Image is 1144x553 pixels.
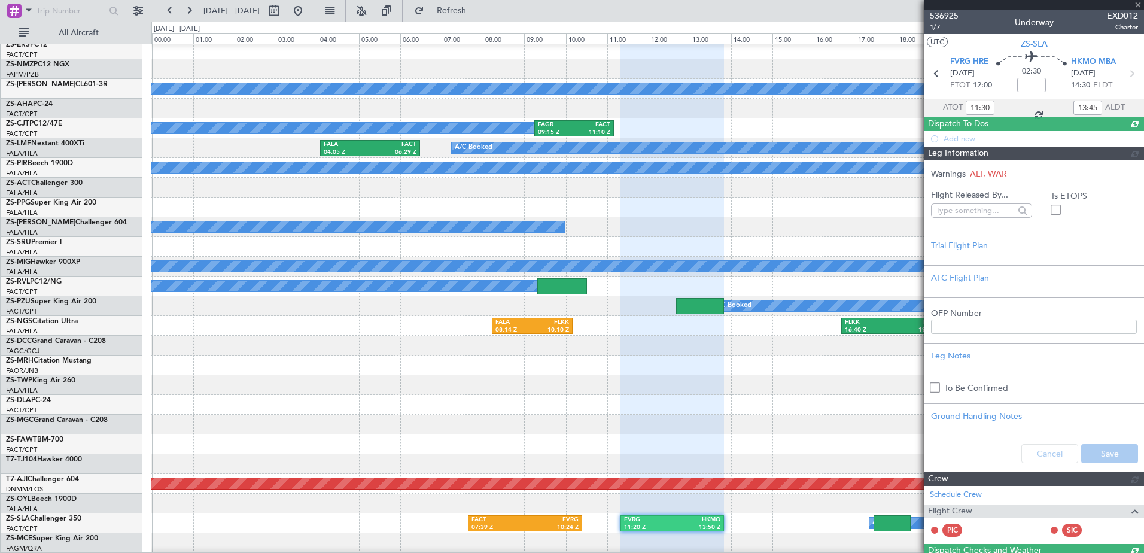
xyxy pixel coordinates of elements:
span: ZS-ACT [6,180,31,187]
a: ZS-[PERSON_NAME]Challenger 604 [6,219,127,226]
a: FAGM/QRA [6,544,42,553]
a: T7-AJIChallenger 604 [6,476,79,483]
span: 12:00 [973,80,992,92]
div: 11:20 Z [624,524,673,532]
div: 09:15 Z [538,129,574,137]
div: 10:24 Z [525,524,578,532]
span: Refresh [427,7,477,15]
span: HKMO MBA [1071,56,1116,68]
span: ZS-PZU [6,298,31,305]
div: Underway [1015,16,1054,29]
span: [DATE] [1071,68,1096,80]
div: FVRG [624,516,673,524]
span: ALDT [1105,102,1125,114]
div: 14:00 [731,33,772,44]
a: ZS-RVLPC12/NG [6,278,62,285]
div: FVRG [525,516,578,524]
div: HKMO [672,516,720,524]
span: ZS-[PERSON_NAME] [6,219,75,226]
span: ZS-NGS [6,318,32,325]
span: 14:30 [1071,80,1090,92]
a: ZS-DLAPC-24 [6,397,51,404]
div: 07:00 [442,33,483,44]
a: ZS-MCESuper King Air 200 [6,535,98,542]
a: FALA/HLA [6,208,38,217]
div: 06:00 [400,33,442,44]
span: [DATE] [950,68,975,80]
a: ZS-TWPKing Air 260 [6,377,75,384]
a: ZS-OYLBeech 1900D [6,496,77,503]
a: FACT/CPT [6,129,37,138]
span: ZS-AHA [6,101,33,108]
button: All Aircraft [13,23,130,42]
a: FALA/HLA [6,327,38,336]
span: ZS-ERS [6,41,30,48]
a: FACT/CPT [6,307,37,316]
input: Trip Number [36,2,105,20]
a: ZS-MGCGrand Caravan - C208 [6,417,108,424]
span: ZS-SLA [1021,38,1048,50]
div: FALA [495,318,532,327]
span: T7-AJI [6,476,28,483]
div: 16:00 [814,33,855,44]
span: ZS-PPG [6,199,31,206]
div: A/C Booked [872,514,910,532]
div: 05:00 [359,33,400,44]
span: Charter [1107,22,1138,32]
a: ZS-PIRBeech 1900D [6,160,73,167]
div: 07:39 Z [471,524,525,532]
span: ATOT [943,102,963,114]
span: ZS-SRU [6,239,31,246]
div: FALA [324,141,370,149]
span: ZS-[PERSON_NAME] [6,81,75,88]
div: 18:00 [897,33,938,44]
a: ZS-ACTChallenger 300 [6,180,83,187]
div: FACT [574,121,610,129]
a: FALA/HLA [6,268,38,276]
a: ZS-CJTPC12/47E [6,120,62,127]
span: ELDT [1093,80,1112,92]
span: ZS-MIG [6,259,31,266]
div: 06:29 Z [370,148,416,157]
div: 04:00 [318,33,359,44]
a: ZS-NGSCitation Ultra [6,318,78,325]
div: FAGR [538,121,574,129]
span: ZS-SLA [6,515,30,522]
a: ZS-SLAChallenger 350 [6,515,81,522]
a: FACT/CPT [6,406,37,415]
a: DNMM/LOS [6,485,43,494]
span: 536925 [930,10,959,22]
a: FAOR/JNB [6,366,38,375]
a: ZS-LMFNextant 400XTi [6,140,84,147]
div: 13:50 Z [672,524,720,532]
a: FACT/CPT [6,445,37,454]
div: 10:00 [566,33,607,44]
a: ZS-PZUSuper King Air 200 [6,298,96,305]
div: A/C Booked [714,297,751,315]
div: FACT [471,516,525,524]
span: ZS-MCE [6,535,32,542]
div: 19:08 Z [892,326,940,335]
span: ZS-DCC [6,338,32,345]
div: 16:40 Z [845,326,893,335]
div: [DATE] - [DATE] [154,24,200,34]
a: ZS-SRUPremier I [6,239,62,246]
div: FYWE [892,318,940,327]
span: All Aircraft [31,29,126,37]
span: T7-TJ104 [6,456,37,463]
span: FVRG HRE [950,56,988,68]
a: FACT/CPT [6,287,37,296]
div: A/C Booked [455,139,492,157]
a: FALA/HLA [6,228,38,237]
span: EXD012 [1107,10,1138,22]
button: Refresh [409,1,480,20]
div: 11:00 [607,33,649,44]
div: 11:10 Z [574,129,610,137]
a: T7-TJ104Hawker 4000 [6,456,82,463]
span: ZS-MGC [6,417,34,424]
span: ZS-TWP [6,377,32,384]
a: FAGC/GCJ [6,347,39,355]
a: FALA/HLA [6,149,38,158]
div: 10:10 Z [532,326,568,335]
a: FAPM/PZB [6,70,39,79]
